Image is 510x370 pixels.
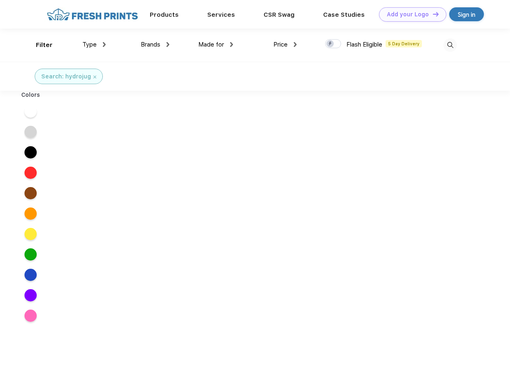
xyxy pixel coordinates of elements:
div: Add your Logo [387,11,429,18]
div: Sign in [458,10,475,19]
span: Type [82,41,97,48]
span: Made for [198,41,224,48]
div: Filter [36,40,53,50]
img: dropdown.png [294,42,297,47]
img: dropdown.png [230,42,233,47]
img: fo%20logo%202.webp [44,7,140,22]
img: dropdown.png [166,42,169,47]
div: Search: hydrojug [41,72,91,81]
img: dropdown.png [103,42,106,47]
span: Flash Eligible [346,41,382,48]
img: filter_cancel.svg [93,76,96,78]
span: Price [273,41,288,48]
a: Products [150,11,179,18]
img: DT [433,12,439,16]
div: Colors [15,91,47,99]
img: desktop_search.svg [443,38,457,52]
span: Brands [141,41,160,48]
a: Sign in [449,7,484,21]
span: 5 Day Delivery [386,40,422,47]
